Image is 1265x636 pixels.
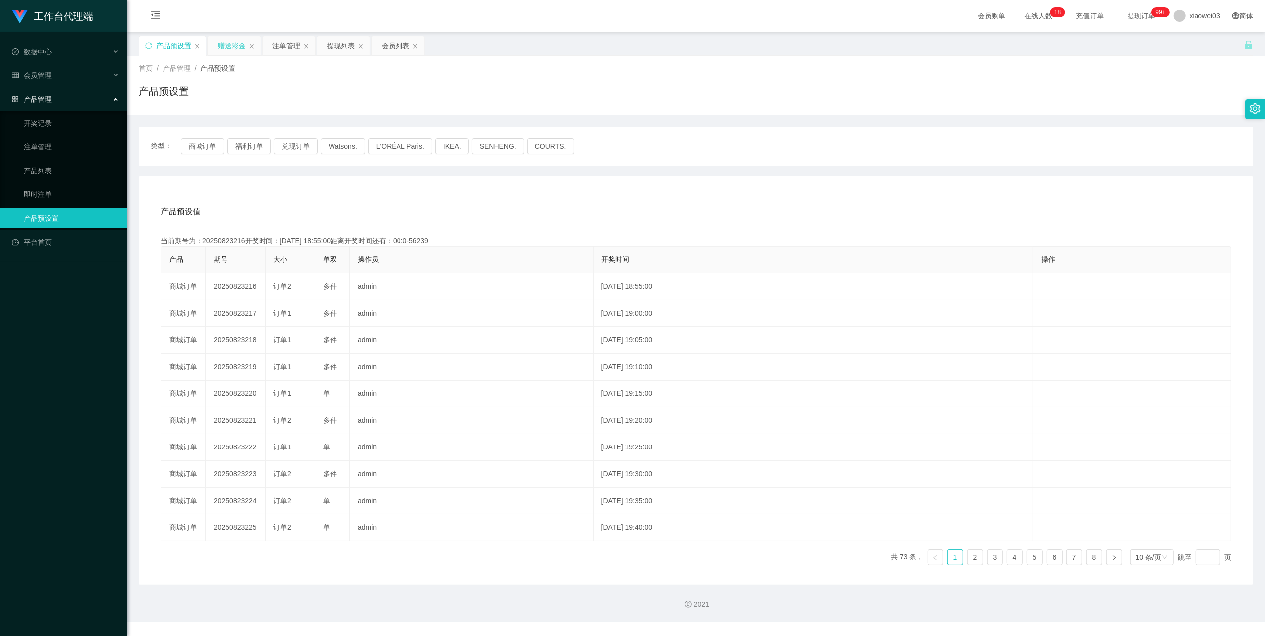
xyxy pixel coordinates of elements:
[323,309,337,317] span: 多件
[206,381,266,407] td: 20250823220
[145,42,152,49] i: 图标: sync
[194,43,200,49] i: 图标: close
[200,64,235,72] span: 产品预设置
[12,48,19,55] i: 图标: check-circle-o
[1027,550,1042,565] a: 5
[163,64,191,72] span: 产品管理
[181,138,224,154] button: 商城订单
[24,113,119,133] a: 开奖记录
[218,36,246,55] div: 赠送彩金
[161,300,206,327] td: 商城订单
[156,36,191,55] div: 产品预设置
[1054,7,1058,17] p: 1
[594,407,1033,434] td: [DATE] 19:20:00
[214,255,228,263] span: 期号
[1106,549,1122,565] li: 下一页
[594,381,1033,407] td: [DATE] 19:15:00
[273,363,291,371] span: 订单1
[195,64,197,72] span: /
[323,443,330,451] span: 单
[1086,549,1102,565] li: 8
[206,300,266,327] td: 20250823217
[1050,7,1065,17] sup: 18
[350,327,594,354] td: admin
[368,138,432,154] button: L'ORÉAL Paris.
[1071,12,1109,19] span: 充值订单
[1020,12,1058,19] span: 在线人数
[139,64,153,72] span: 首页
[350,381,594,407] td: admin
[685,601,692,608] i: 图标: copyright
[967,549,983,565] li: 2
[274,138,318,154] button: 兑现订单
[435,138,469,154] button: IKEA.
[139,0,173,32] i: 图标: menu-fold
[206,488,266,514] td: 20250823224
[206,354,266,381] td: 20250823219
[1087,550,1102,565] a: 8
[206,514,266,541] td: 20250823225
[323,363,337,371] span: 多件
[161,273,206,300] td: 商城订单
[947,549,963,565] li: 1
[161,381,206,407] td: 商城订单
[249,43,255,49] i: 图标: close
[161,488,206,514] td: 商城订单
[594,273,1033,300] td: [DATE] 18:55:00
[412,43,418,49] i: 图标: close
[206,407,266,434] td: 20250823221
[323,470,337,478] span: 多件
[273,309,291,317] span: 订单1
[161,327,206,354] td: 商城订单
[323,282,337,290] span: 多件
[161,461,206,488] td: 商城订单
[272,36,300,55] div: 注单管理
[594,300,1033,327] td: [DATE] 19:00:00
[273,282,291,290] span: 订单2
[527,138,574,154] button: COURTS.
[34,0,93,32] h1: 工作台代理端
[323,523,330,531] span: 单
[24,185,119,204] a: 即时注单
[273,336,291,344] span: 订单1
[273,416,291,424] span: 订单2
[161,354,206,381] td: 商城订单
[1123,12,1161,19] span: 提现订单
[594,434,1033,461] td: [DATE] 19:25:00
[1007,550,1022,565] a: 4
[968,550,983,565] a: 2
[350,514,594,541] td: admin
[1067,550,1082,565] a: 7
[987,549,1003,565] li: 3
[1178,549,1231,565] div: 跳至 页
[139,84,189,99] h1: 产品预设置
[12,71,52,79] span: 会员管理
[227,138,271,154] button: 福利订单
[161,407,206,434] td: 商城订单
[12,96,19,103] i: 图标: appstore-o
[273,389,291,397] span: 订单1
[350,434,594,461] td: admin
[161,514,206,541] td: 商城订单
[206,434,266,461] td: 20250823222
[24,208,119,228] a: 产品预设置
[1007,549,1023,565] li: 4
[135,599,1257,610] div: 2021
[12,72,19,79] i: 图标: table
[932,555,938,561] i: 图标: left
[24,161,119,181] a: 产品列表
[1047,549,1063,565] li: 6
[594,327,1033,354] td: [DATE] 19:05:00
[350,461,594,488] td: admin
[1250,103,1261,114] i: 图标: setting
[1152,7,1170,17] sup: 941
[12,232,119,252] a: 图标: dashboard平台首页
[321,138,365,154] button: Watsons.
[161,206,200,218] span: 产品预设值
[323,416,337,424] span: 多件
[928,549,943,565] li: 上一页
[273,523,291,531] span: 订单2
[273,497,291,505] span: 订单2
[323,336,337,344] span: 多件
[350,488,594,514] td: admin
